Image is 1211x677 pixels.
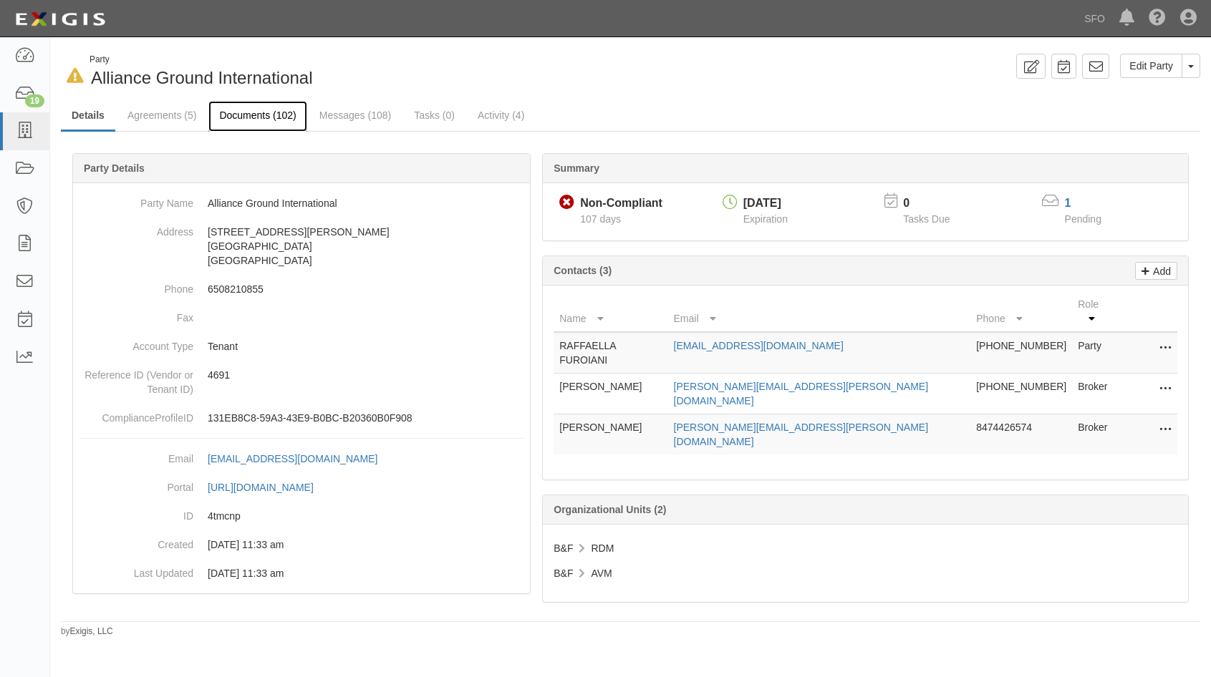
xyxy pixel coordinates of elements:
[208,411,524,425] p: 131EB8C8-59A3-43E9-B0BC-B20360B0F908
[79,275,524,303] dd: 6508210855
[903,195,968,212] p: 0
[970,414,1072,455] td: 8474426574
[668,291,971,332] th: Email
[674,381,929,406] a: [PERSON_NAME][EMAIL_ADDRESS][PERSON_NAME][DOMAIN_NAME]
[84,162,145,174] b: Party Details
[1120,54,1182,78] a: Edit Party
[554,504,666,515] b: Organizational Units (2)
[554,291,667,332] th: Name
[1065,213,1101,225] span: Pending
[1149,10,1166,27] i: Help Center - Complianz
[79,303,193,325] dt: Fax
[674,422,929,447] a: [PERSON_NAME][EMAIL_ADDRESS][PERSON_NAME][DOMAIN_NAME]
[79,473,193,495] dt: Portal
[1072,332,1120,374] td: Party
[117,101,207,130] a: Agreements (5)
[79,404,193,425] dt: ComplianceProfileID
[1072,291,1120,332] th: Role
[1149,263,1171,279] p: Add
[79,332,193,354] dt: Account Type
[67,69,84,84] i: In Default since 06/15/2025
[970,374,1072,414] td: [PHONE_NUMBER]
[743,195,788,212] div: [DATE]
[591,542,614,554] span: RDM
[554,374,667,414] td: [PERSON_NAME]
[591,568,612,579] span: AVM
[79,530,524,559] dd: 09/25/2023 11:33 am
[90,54,313,66] div: Party
[11,6,110,32] img: logo-5460c22ac91f19d4615b14bd174203de0afe785f0fc80cf4dbbc73dc1793850b.png
[79,218,193,239] dt: Address
[559,195,574,210] i: Non-Compliant
[554,332,667,374] td: RAFFAELLA FUROIANI
[554,568,573,579] span: B&F
[79,189,193,210] dt: Party Name
[580,195,662,212] div: Non-Compliant
[554,414,667,455] td: [PERSON_NAME]
[1135,262,1177,280] a: Add
[61,101,115,132] a: Details
[208,339,524,354] p: Tenant
[1072,414,1120,455] td: Broker
[1072,374,1120,414] td: Broker
[309,101,402,130] a: Messages (108)
[208,101,307,132] a: Documents (102)
[467,101,535,130] a: Activity (4)
[79,559,524,588] dd: 09/25/2023 11:33 am
[208,482,329,493] a: [URL][DOMAIN_NAME]
[970,291,1072,332] th: Phone
[79,275,193,296] dt: Phone
[554,265,612,276] b: Contacts (3)
[743,213,788,225] span: Expiration
[208,368,524,382] p: 4691
[554,542,573,554] span: B&F
[554,162,599,174] b: Summary
[79,444,193,466] dt: Email
[79,559,193,580] dt: Last Updated
[91,68,313,87] span: Alliance Ground International
[70,626,113,636] a: Exigis, LLC
[79,189,524,218] dd: Alliance Ground International
[970,332,1072,374] td: [PHONE_NUMBER]
[1065,197,1071,209] a: 1
[674,340,844,351] a: [EMAIL_ADDRESS][DOMAIN_NAME]
[403,101,465,130] a: Tasks (0)
[79,502,524,530] dd: 4tmcnp
[61,625,113,638] small: by
[208,453,393,464] a: [EMAIL_ADDRESS][DOMAIN_NAME]
[79,361,193,396] dt: Reference ID (Vendor or Tenant ID)
[25,94,44,107] div: 19
[79,530,193,552] dt: Created
[1077,4,1112,33] a: SFO
[580,213,621,225] span: Since 06/01/2025
[61,54,620,90] div: Alliance Ground International
[208,452,377,466] div: [EMAIL_ADDRESS][DOMAIN_NAME]
[903,213,950,225] span: Tasks Due
[79,218,524,275] dd: [STREET_ADDRESS][PERSON_NAME] [GEOGRAPHIC_DATA] [GEOGRAPHIC_DATA]
[79,502,193,523] dt: ID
